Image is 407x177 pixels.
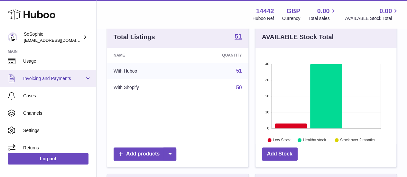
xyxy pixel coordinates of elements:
span: Returns [23,145,91,151]
td: With Huboo [107,63,183,79]
text: 0 [267,126,269,130]
span: Settings [23,128,91,134]
text: 10 [265,110,269,114]
h3: Total Listings [114,33,155,41]
a: 51 [235,33,242,41]
a: Add Stock [262,147,298,161]
th: Quantity [183,48,248,63]
strong: 51 [235,33,242,40]
span: [EMAIL_ADDRESS][DOMAIN_NAME] [24,38,95,43]
a: 51 [236,68,242,74]
span: Channels [23,110,91,116]
span: 0.00 [379,7,392,15]
a: 0.00 Total sales [308,7,337,22]
th: Name [107,48,183,63]
text: 20 [265,94,269,98]
text: 30 [265,78,269,82]
td: With Shopify [107,79,183,96]
a: Add products [114,147,176,161]
div: SoSophie [24,31,82,43]
text: Healthy stock [303,138,326,142]
text: Low Stock [273,138,291,142]
a: 50 [236,85,242,90]
span: Invoicing and Payments [23,75,85,82]
text: 40 [265,62,269,66]
span: AVAILABLE Stock Total [345,15,399,22]
span: Cases [23,93,91,99]
span: Usage [23,58,91,64]
a: 0.00 AVAILABLE Stock Total [345,7,399,22]
strong: 14442 [256,7,274,15]
h3: AVAILABLE Stock Total [262,33,334,41]
span: 0.00 [317,7,330,15]
div: Currency [282,15,301,22]
img: internalAdmin-14442@internal.huboo.com [8,32,17,42]
text: Stock over 2 months [340,138,375,142]
strong: GBP [286,7,300,15]
div: Huboo Ref [253,15,274,22]
a: Log out [8,153,88,164]
span: Total sales [308,15,337,22]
